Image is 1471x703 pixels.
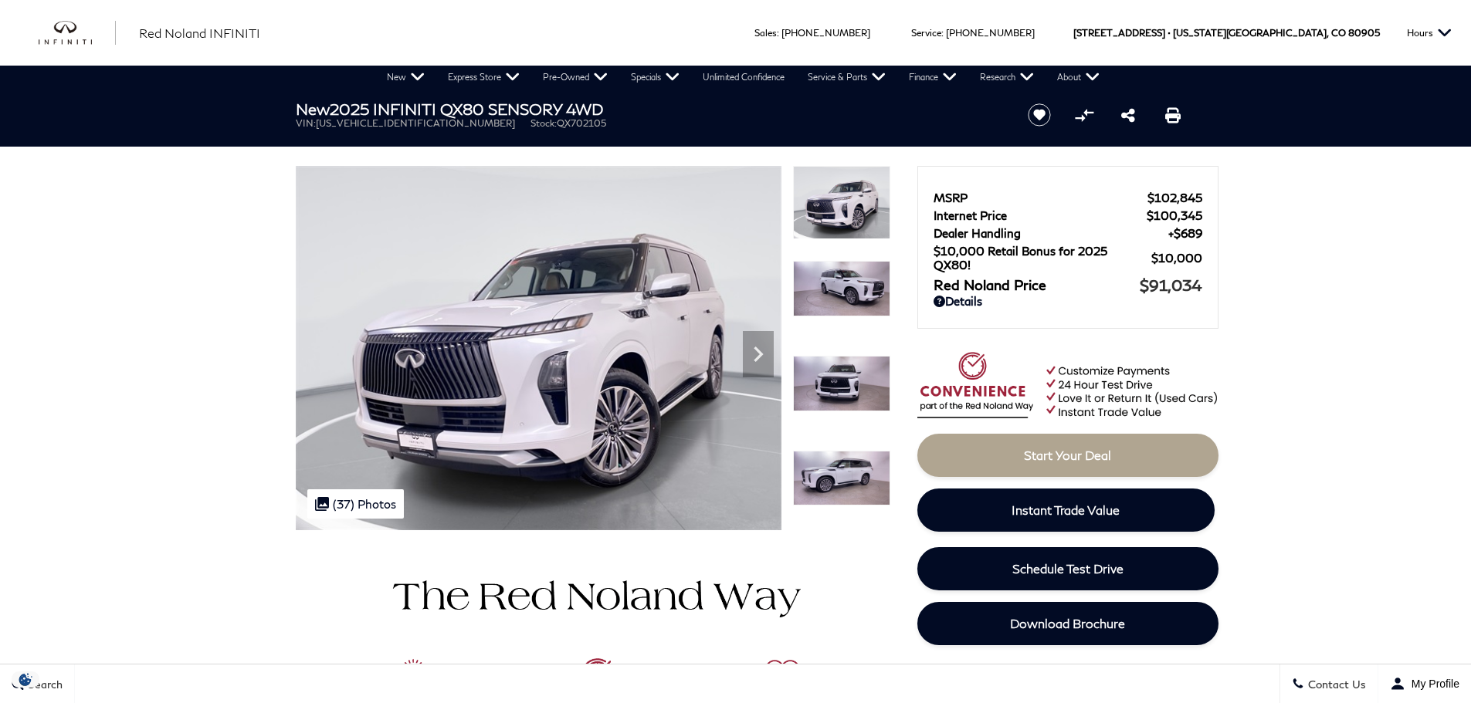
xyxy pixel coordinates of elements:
span: MSRP [934,191,1147,204]
a: Instant Trade Value [917,488,1215,532]
h1: 2025 INFINITI QX80 SENSORY 4WD [296,100,1002,117]
a: Red Noland Price $91,034 [934,275,1202,294]
img: INFINITI [39,21,116,46]
a: Internet Price $100,345 [934,208,1202,222]
span: : [777,27,779,39]
a: Dealer Handling $689 [934,226,1202,240]
a: [STREET_ADDRESS] • [US_STATE][GEOGRAPHIC_DATA], CO 80905 [1073,27,1380,39]
span: $100,345 [1147,208,1202,222]
a: New [375,66,436,89]
span: Service [911,27,941,39]
span: Sales [754,27,777,39]
button: Compare vehicle [1073,103,1096,127]
div: (37) Photos [307,489,404,519]
a: Specials [619,66,691,89]
button: Save vehicle [1022,103,1056,127]
span: $91,034 [1140,275,1202,294]
span: Dealer Handling [934,226,1168,240]
img: New 2025 RADIANT WHITE INFINITI SENSORY 4WD image 1 [296,166,781,530]
a: Print this New 2025 INFINITI QX80 SENSORY 4WD [1165,106,1181,124]
span: Start Your Deal [1024,448,1111,462]
strong: New [296,100,330,118]
span: Red Noland INFINITI [139,25,260,40]
span: Internet Price [934,208,1147,222]
a: Finance [897,66,968,89]
div: Next [743,331,774,377]
span: Red Noland Price [934,276,1140,293]
span: Contact Us [1304,678,1366,691]
img: New 2025 RADIANT WHITE INFINITI SENSORY 4WD image 2 [793,261,890,316]
span: QX702105 [557,117,606,129]
span: $102,845 [1147,191,1202,204]
a: About [1046,66,1111,89]
a: Details [934,294,1202,308]
img: New 2025 RADIANT WHITE INFINITI SENSORY 4WD image 1 [793,166,890,239]
span: Schedule Test Drive [1012,561,1124,576]
span: Download Brochure [1010,616,1125,630]
nav: Main Navigation [375,66,1111,89]
a: Service & Parts [796,66,897,89]
a: Research [968,66,1046,89]
img: New 2025 RADIANT WHITE INFINITI SENSORY 4WD image 3 [793,356,890,411]
span: VIN: [296,117,316,129]
a: Pre-Owned [531,66,619,89]
a: Schedule Test Drive [917,547,1218,590]
a: [PHONE_NUMBER] [946,27,1035,39]
img: New 2025 RADIANT WHITE INFINITI SENSORY 4WD image 4 [793,451,890,506]
span: [US_VEHICLE_IDENTIFICATION_NUMBER] [316,117,515,129]
span: My Profile [1405,678,1459,690]
img: Opt-Out Icon [8,671,43,688]
span: Instant Trade Value [1012,502,1120,517]
a: Express Store [436,66,531,89]
a: [PHONE_NUMBER] [781,27,870,39]
a: Start Your Deal [917,434,1218,477]
a: $10,000 Retail Bonus for 2025 QX80! $10,000 [934,244,1202,272]
span: $10,000 [1151,251,1202,265]
span: : [941,27,944,39]
button: Open user profile menu [1378,664,1471,703]
a: infiniti [39,21,116,46]
a: MSRP $102,845 [934,191,1202,204]
span: $689 [1168,226,1202,240]
span: $10,000 Retail Bonus for 2025 QX80! [934,244,1151,272]
span: Search [24,678,63,691]
section: Click to Open Cookie Consent Modal [8,671,43,688]
a: Unlimited Confidence [691,66,796,89]
span: Stock: [530,117,557,129]
a: Download Brochure [917,602,1218,645]
a: Red Noland INFINITI [139,24,260,42]
a: Share this New 2025 INFINITI QX80 SENSORY 4WD [1121,106,1135,124]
